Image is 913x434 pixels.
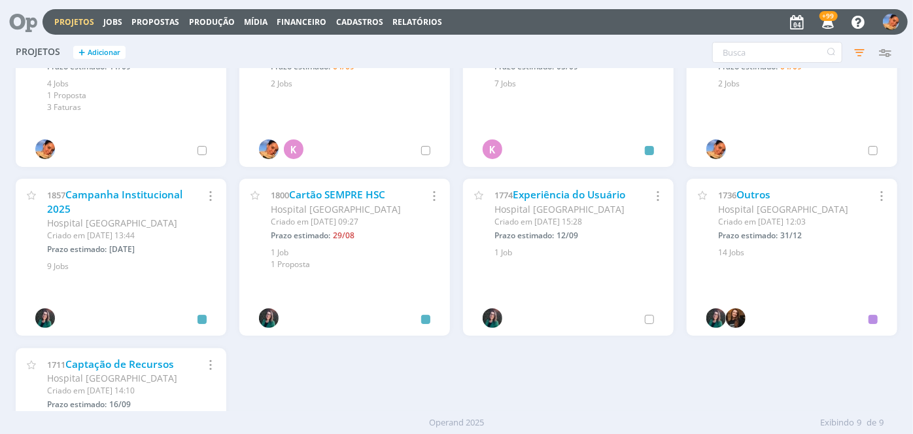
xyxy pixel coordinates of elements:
[277,16,327,27] a: Financeiro
[271,78,434,90] div: 2 Jobs
[333,230,354,241] span: 29/08
[47,399,107,410] span: Prazo estimado:
[271,203,401,215] span: Hospital [GEOGRAPHIC_DATA]
[109,399,131,410] span: 16/09
[47,372,177,384] span: Hospital [GEOGRAPHIC_DATA]
[392,16,442,27] a: Relatórios
[47,261,211,272] div: 9 Jobs
[883,14,899,30] img: L
[271,61,330,72] span: Prazo estimado:
[259,308,279,328] img: R
[185,17,239,27] button: Produção
[109,244,135,255] span: [DATE]
[47,101,211,113] div: 3 Faturas
[719,247,882,259] div: 14 Jobs
[726,308,746,328] img: T
[244,16,267,27] a: Mídia
[78,46,85,60] span: +
[47,217,177,229] span: Hospital [GEOGRAPHIC_DATA]
[879,416,884,429] span: 9
[867,416,876,429] span: de
[240,17,271,27] button: Mídia
[73,46,126,60] button: +Adicionar
[819,11,838,21] span: +99
[719,78,882,90] div: 2 Jobs
[781,61,802,72] span: 04/09
[47,78,211,90] div: 4 Jobs
[273,17,331,27] button: Financeiro
[494,61,554,72] span: Prazo estimado:
[494,216,632,228] div: Criado em [DATE] 15:28
[719,61,778,72] span: Prazo estimado:
[103,16,122,27] a: Jobs
[47,230,185,242] div: Criado em [DATE] 13:44
[99,17,126,27] button: Jobs
[737,188,771,202] a: Outros
[131,16,179,27] span: Propostas
[781,230,802,241] span: 31/12
[271,259,434,270] div: 1 Proposta
[47,188,182,216] a: Campanha Institucional 2025
[289,188,385,202] a: Cartão SEMPRE HSC
[495,247,659,259] div: 1 Job
[271,247,434,259] div: 1 Job
[109,61,131,72] span: 11/09
[557,61,578,72] span: 05/09
[706,308,726,328] img: R
[719,216,857,228] div: Criado em [DATE] 12:03
[284,139,303,159] div: K
[35,308,55,328] img: R
[47,359,65,371] span: 1711
[719,203,849,215] span: Hospital [GEOGRAPHIC_DATA]
[483,308,502,328] img: R
[706,139,726,159] img: L
[35,139,55,159] img: L
[483,139,502,159] div: K
[712,42,842,63] input: Busca
[882,10,900,33] button: L
[189,16,235,27] a: Produção
[50,17,98,27] button: Projetos
[47,189,65,201] span: 1857
[332,17,387,27] button: Cadastros
[259,139,279,159] img: L
[814,10,840,34] button: +99
[271,189,289,201] span: 1800
[513,188,625,202] a: Experiência do Usuário
[271,230,330,241] span: Prazo estimado:
[336,16,383,27] span: Cadastros
[271,216,409,228] div: Criado em [DATE] 09:27
[47,61,107,72] span: Prazo estimado:
[494,203,625,215] span: Hospital [GEOGRAPHIC_DATA]
[857,416,861,429] span: 9
[16,46,60,58] span: Projetos
[47,244,107,255] span: Prazo estimado:
[719,189,737,201] span: 1736
[128,17,183,27] button: Propostas
[719,230,778,241] span: Prazo estimado:
[47,385,185,397] div: Criado em [DATE] 14:10
[557,230,578,241] span: 12/09
[388,17,446,27] button: Relatórios
[495,78,659,90] div: 7 Jobs
[494,230,554,241] span: Prazo estimado:
[494,189,513,201] span: 1774
[47,90,211,101] div: 1 Proposta
[333,61,354,72] span: 04/09
[54,16,94,27] a: Projetos
[88,48,120,57] span: Adicionar
[65,357,174,371] a: Captação de Recursos
[820,416,854,429] span: Exibindo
